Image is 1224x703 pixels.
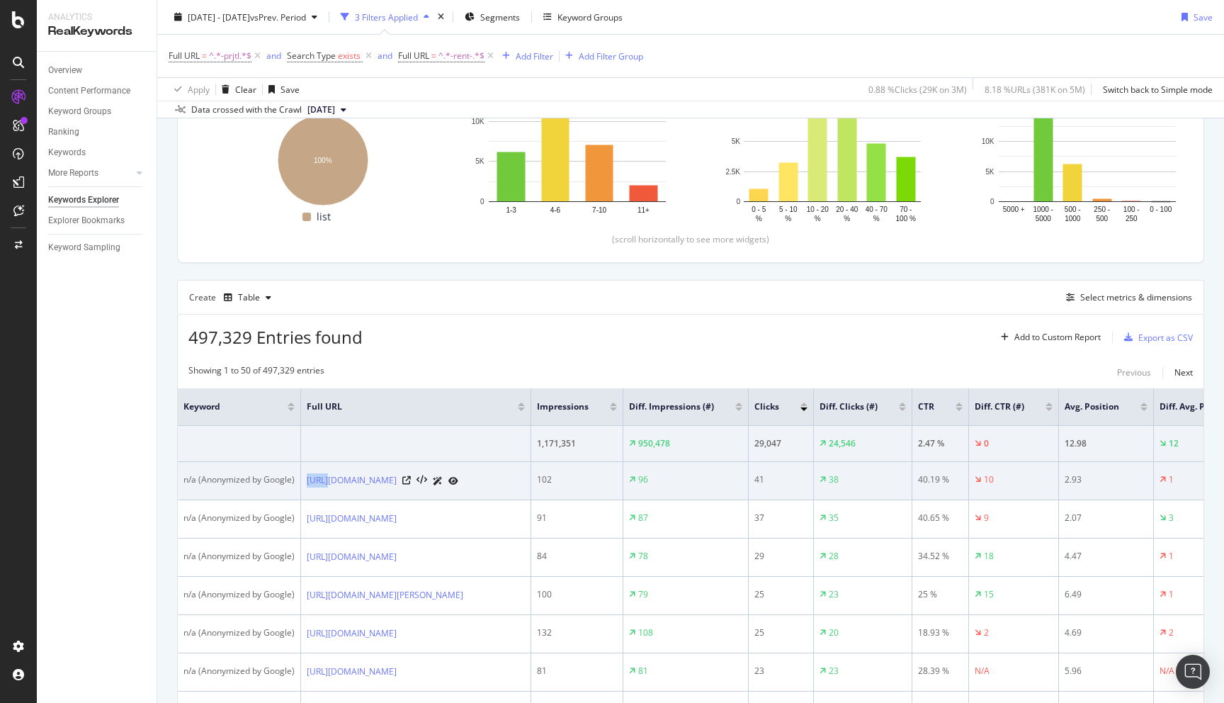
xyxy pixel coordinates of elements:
text: 1000 - [1033,206,1053,213]
span: Full URL [398,50,429,62]
button: Segments [459,6,526,28]
div: 108 [638,626,653,639]
a: Explorer Bookmarks [48,213,147,228]
text: 2.5K [725,168,740,176]
text: 1000 [1065,215,1081,223]
span: Impressions [537,400,589,413]
span: ^.*-prjtl.*$ [209,46,251,66]
text: 5K [732,137,741,145]
span: ^.*-rent-.*$ [438,46,484,66]
a: Visit Online Page [402,476,411,485]
text: % [844,215,850,223]
div: 25 [754,626,807,639]
div: (scroll horizontally to see more widgets) [195,233,1186,245]
div: 6.49 [1065,588,1147,601]
div: 2.07 [1065,512,1147,524]
text: 5000 + [1003,206,1025,213]
div: Data crossed with the Crawl [191,103,302,116]
div: 24,546 [829,437,856,450]
a: [URL][DOMAIN_NAME][PERSON_NAME] [307,588,463,602]
div: 2.47 % [918,437,963,450]
text: 100% [314,157,332,164]
div: 1 [1169,588,1174,601]
div: 23 [829,665,839,677]
div: Keywords Explorer [48,193,119,208]
text: 0 [990,198,994,206]
span: Avg. Position [1065,400,1119,413]
button: Select metrics & dimensions [1060,289,1192,306]
a: AI Url Details [433,473,443,488]
div: Analytics [48,11,145,23]
svg: A chart. [467,74,688,225]
a: Keyword Sampling [48,240,147,255]
button: Previous [1117,364,1151,381]
div: 18 [984,550,994,563]
a: Ranking [48,125,147,140]
div: 38 [829,473,839,486]
a: [URL][DOMAIN_NAME] [307,626,397,641]
div: 12 [1169,437,1179,450]
div: A chart. [212,108,433,208]
div: 3 [1169,512,1174,524]
a: [URL][DOMAIN_NAME] [307,473,397,488]
a: [URL][DOMAIN_NAME] [307,512,397,526]
div: n/a (Anonymized by Google) [183,550,295,563]
div: 40.19 % [918,473,963,486]
text: 0 [736,198,740,206]
div: Table [238,293,260,302]
div: Keywords [48,145,86,160]
a: Content Performance [48,84,147,99]
div: 40.65 % [918,512,963,524]
text: 5K [985,168,994,176]
text: % [785,215,791,223]
div: Showing 1 to 50 of 497,329 entries [188,364,324,381]
button: Switch back to Simple mode [1097,78,1213,101]
text: 500 [1096,215,1108,223]
div: 23 [829,588,839,601]
div: Create [189,286,277,309]
div: 20 [829,626,839,639]
button: Add Filter Group [560,47,643,64]
div: 91 [537,512,617,524]
div: 87 [638,512,648,524]
span: exists [338,50,361,62]
div: Keyword Groups [48,104,111,119]
div: Previous [1117,366,1151,378]
text: 11+ [637,206,650,214]
text: 20 - 40 [836,206,858,213]
div: 25 [754,588,807,601]
div: 12.98 [1065,437,1147,450]
div: 81 [638,665,648,677]
div: 79 [638,588,648,601]
div: Overview [48,63,82,78]
div: Save [1194,11,1213,23]
div: Content Performance [48,84,130,99]
div: 4.69 [1065,626,1147,639]
svg: A chart. [977,74,1198,225]
span: Full URL [169,50,200,62]
text: 5000 [1036,215,1052,223]
div: 1 [1169,473,1174,486]
button: Table [218,286,277,309]
button: Save [1176,6,1213,28]
div: More Reports [48,166,98,181]
span: Keyword [183,400,266,413]
div: and [266,50,281,62]
div: 78 [638,550,648,563]
div: Keyword Sampling [48,240,120,255]
div: 96 [638,473,648,486]
div: 132 [537,626,617,639]
span: 2025 Sep. 1st [307,103,335,116]
div: N/A [1160,665,1174,677]
div: Select metrics & dimensions [1080,291,1192,303]
span: Clicks [754,400,779,413]
text: 250 - [1094,206,1110,213]
div: 9 [984,512,989,524]
div: Keyword Groups [557,11,623,23]
button: Clear [216,78,256,101]
text: 7-10 [592,206,606,214]
div: Export as CSV [1138,332,1193,344]
div: 84 [537,550,617,563]
div: Explorer Bookmarks [48,213,125,228]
